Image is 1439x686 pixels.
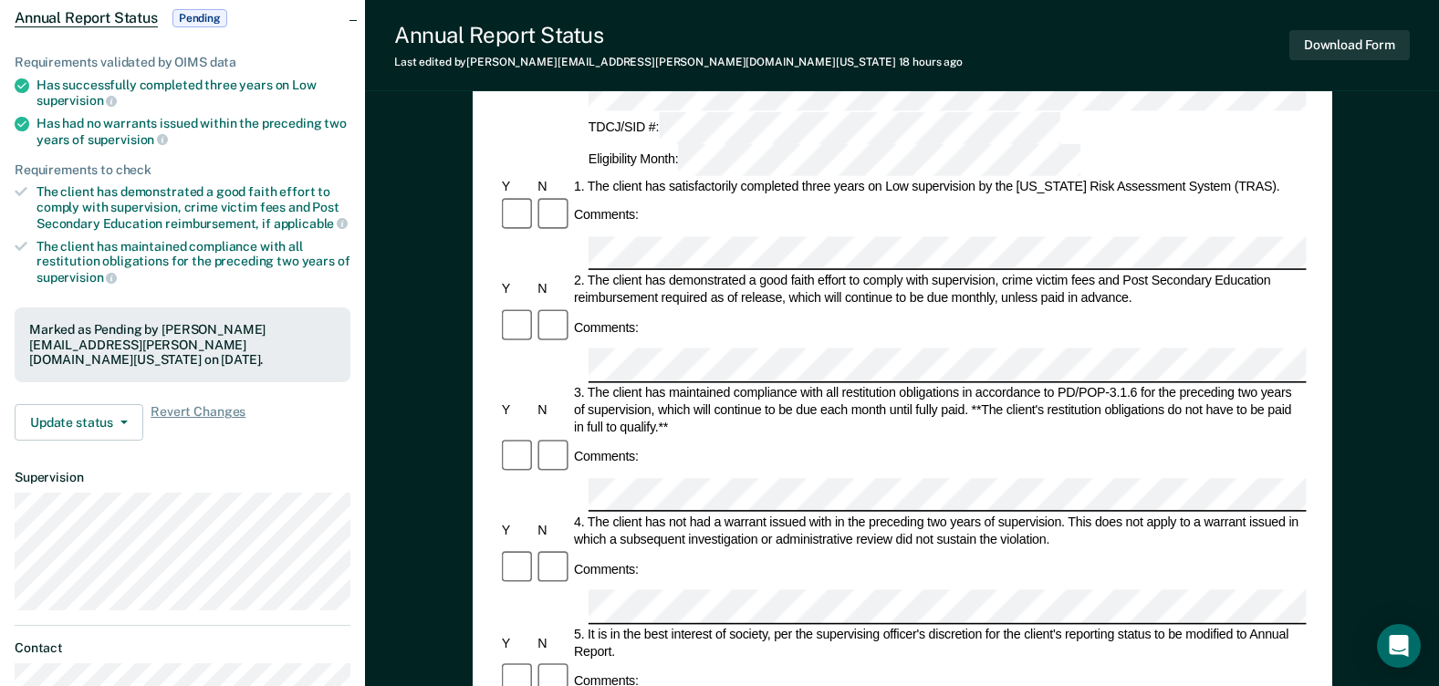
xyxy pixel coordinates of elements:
div: 5. It is in the best interest of society, per the supervising officer's discretion for the client... [571,625,1307,660]
div: Comments: [571,560,641,577]
div: Last edited by [PERSON_NAME][EMAIL_ADDRESS][PERSON_NAME][DOMAIN_NAME][US_STATE] [394,56,963,68]
div: 3. The client has maintained compliance with all restitution obligations in accordance to PD/POP-... [571,384,1307,436]
div: 2. The client has demonstrated a good faith effort to comply with supervision, crime victim fees ... [571,272,1307,307]
div: Has successfully completed three years on Low [36,78,350,109]
div: Comments: [571,207,641,224]
div: N [535,634,571,651]
div: Eligibility Month: [585,144,1082,176]
div: The client has maintained compliance with all restitution obligations for the preceding two years of [36,239,350,286]
div: Y [498,401,535,419]
div: Comments: [571,448,641,465]
div: Requirements to check [15,162,350,178]
div: Comments: [571,319,641,337]
div: 4. The client has not had a warrant issued with in the preceding two years of supervision. This d... [571,514,1307,548]
dt: Supervision [15,470,350,485]
span: Revert Changes [151,404,245,441]
button: Download Form [1289,30,1410,60]
span: supervision [88,132,168,147]
div: 1. The client has satisfactorily completed three years on Low supervision by the [US_STATE] Risk ... [571,178,1307,195]
div: The client has demonstrated a good faith effort to comply with supervision, crime victim fees and... [36,184,350,231]
div: N [535,401,571,419]
div: Annual Report Status [394,22,963,48]
div: TDCJ/SID #: [585,112,1063,144]
span: applicable [274,216,348,231]
div: Open Intercom Messenger [1377,624,1421,668]
span: 18 hours ago [899,56,964,68]
div: N [535,522,571,539]
dt: Contact [15,640,350,656]
span: Annual Report Status [15,9,158,27]
span: supervision [36,93,117,108]
div: Y [498,522,535,539]
div: Has had no warrants issued within the preceding two years of [36,116,350,147]
span: supervision [36,270,117,285]
div: Y [498,281,535,298]
button: Update status [15,404,143,441]
div: N [535,178,571,195]
div: Requirements validated by OIMS data [15,55,350,70]
span: Pending [172,9,227,27]
div: Y [498,634,535,651]
div: Y [498,178,535,195]
div: Marked as Pending by [PERSON_NAME][EMAIL_ADDRESS][PERSON_NAME][DOMAIN_NAME][US_STATE] on [DATE]. [29,322,336,368]
div: N [535,281,571,298]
